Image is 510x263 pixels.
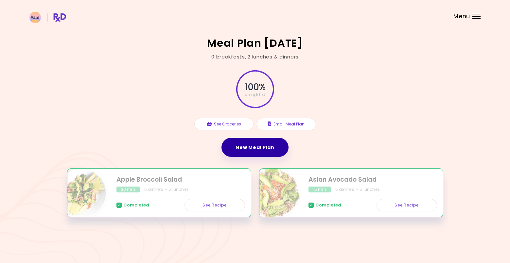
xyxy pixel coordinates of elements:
div: 5 dinners + 5 lunches [144,187,189,192]
div: 0 breakfasts , 2 lunches & dinners [211,53,299,61]
h2: Meal Plan [DATE] [207,38,303,48]
div: 5 dinners + 5 lunches [335,187,380,192]
button: See Groceries [194,118,254,130]
img: RxDiet [29,12,66,23]
button: Email Meal Plan [257,118,316,130]
div: 30 min [116,187,140,192]
a: See Recipe - Apple Broccoli Salad [185,199,245,211]
span: completed [245,93,265,97]
div: 15 min [308,187,331,192]
span: 100 % [245,82,265,93]
span: Menu [453,13,470,19]
img: Info - Apple Broccoli Salad [55,166,109,220]
a: New Meal Plan [221,138,288,157]
h2: Apple Broccoli Salad [116,175,245,185]
span: Completed [123,203,149,208]
span: Completed [315,203,341,208]
img: Info - Asian Avocado Salad [247,166,301,220]
h2: Asian Avocado Salad [308,175,437,185]
a: See Recipe - Asian Avocado Salad [377,199,437,211]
